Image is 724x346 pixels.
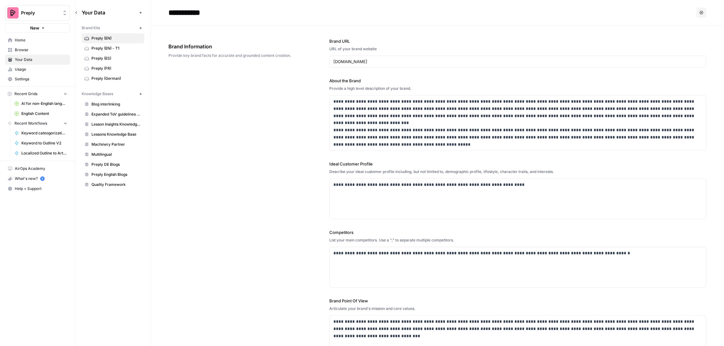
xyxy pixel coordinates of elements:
[82,180,144,190] a: Quality Framework
[82,149,144,159] a: Multilingual
[82,170,144,180] a: Preply English Blogs
[15,37,67,43] span: Home
[12,99,70,109] a: AI for non-English languages
[82,99,144,109] a: Blog interlinking
[41,177,43,180] text: 5
[91,152,141,157] span: Multilingual
[21,140,67,146] span: Keyword to Outline V2
[5,119,70,128] button: Recent Workflows
[5,164,70,174] a: AirOps Academy
[5,64,70,74] a: Usage
[82,63,144,73] a: Preply (FR)
[14,121,47,126] span: Recent Workflows
[91,182,141,187] span: Quality Framework
[91,46,141,51] span: Preply (EN) - T1
[82,43,144,53] a: Preply (EN) - T1
[15,166,67,171] span: AirOps Academy
[21,10,59,16] span: Preply
[329,298,706,304] label: Brand Point Of View
[329,229,706,235] label: Competitors
[82,25,100,31] span: Brand Kits
[329,78,706,84] label: About the Brand
[12,138,70,148] a: Keyword to Outline V2
[91,111,141,117] span: Expanded ToV guidelines for AI
[82,53,144,63] a: Preply (ES)
[30,25,39,31] span: New
[12,128,70,138] a: Keyword cateogorization workflow test
[12,109,70,119] a: English Content
[5,89,70,99] button: Recent Grids
[329,169,706,175] div: Describe your ideal customer profile including, but not limited to, demographic profile, lifestyl...
[91,132,141,137] span: Lessons Knowledge Base
[15,47,67,53] span: Browse
[14,91,37,97] span: Recent Grids
[329,86,706,91] div: Provide a high level description of your brand.
[5,174,70,183] div: What's new?
[82,73,144,84] a: Preply (German)
[21,150,67,156] span: Localized Outline to Article
[329,46,706,52] div: URL of your brand website
[82,119,144,129] a: Lesson Insights Knowledge Base
[329,306,706,311] div: Articulate your brand's mission and core values.
[5,23,70,33] button: New
[329,237,706,243] div: List your main competitors. Use a "," to separate multiple competitors.
[329,161,706,167] label: Ideal Customer Profile
[7,7,19,19] img: Preply Logo
[168,53,294,58] span: Provide key brand facts for accurate and grounded content creation.
[15,186,67,192] span: Help + Support
[329,38,706,44] label: Brand URL
[5,45,70,55] a: Browse
[82,9,137,16] span: Your Data
[91,122,141,127] span: Lesson Insights Knowledge Base
[21,130,67,136] span: Keyword cateogorization workflow test
[91,35,141,41] span: Preply (EN)
[82,109,144,119] a: Expanded ToV guidelines for AI
[40,176,45,181] a: 5
[333,58,702,65] input: www.sundaysoccer.com
[82,33,144,43] a: Preply (EN)
[91,162,141,167] span: Preply DE Blogs
[91,142,141,147] span: Machinery Partner
[82,129,144,139] a: Lessons Knowledge Base
[5,184,70,194] button: Help + Support
[5,74,70,84] a: Settings
[15,57,67,62] span: Your Data
[21,101,67,106] span: AI for non-English languages
[82,139,144,149] a: Machinery Partner
[91,56,141,61] span: Preply (ES)
[15,67,67,72] span: Usage
[21,111,67,116] span: English Content
[91,101,141,107] span: Blog interlinking
[5,55,70,65] a: Your Data
[91,172,141,177] span: Preply English Blogs
[12,148,70,158] a: Localized Outline to Article
[5,174,70,184] button: What's new? 5
[82,159,144,170] a: Preply DE Blogs
[5,5,70,21] button: Workspace: Preply
[82,91,113,97] span: Knowledge Bases
[168,43,294,50] span: Brand Information
[91,66,141,71] span: Preply (FR)
[5,35,70,45] a: Home
[15,76,67,82] span: Settings
[91,76,141,81] span: Preply (German)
